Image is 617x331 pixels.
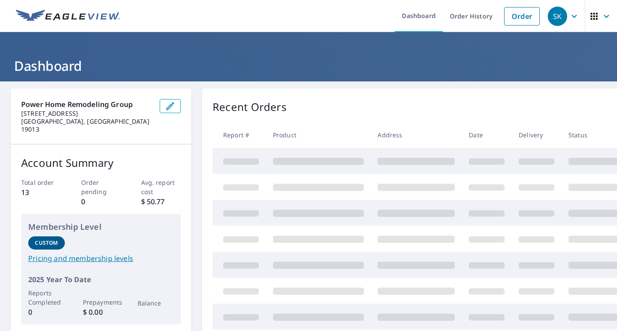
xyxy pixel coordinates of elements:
[21,110,153,118] p: [STREET_ADDRESS]
[512,122,561,148] th: Delivery
[28,221,174,233] p: Membership Level
[28,274,174,285] p: 2025 Year To Date
[213,122,266,148] th: Report #
[83,298,120,307] p: Prepayments
[21,187,61,198] p: 13
[11,57,606,75] h1: Dashboard
[21,178,61,187] p: Total order
[21,118,153,133] p: [GEOGRAPHIC_DATA], [GEOGRAPHIC_DATA] 19013
[81,178,121,196] p: Order pending
[28,253,174,264] a: Pricing and membership levels
[83,307,120,317] p: $ 0.00
[213,99,287,115] p: Recent Orders
[21,99,153,110] p: Power Home Remodeling Group
[504,7,540,26] a: Order
[28,307,65,317] p: 0
[370,122,462,148] th: Address
[548,7,567,26] div: SK
[462,122,512,148] th: Date
[81,196,121,207] p: 0
[138,298,174,308] p: Balance
[16,10,120,23] img: EV Logo
[266,122,371,148] th: Product
[141,196,181,207] p: $ 50.77
[21,155,181,171] p: Account Summary
[141,178,181,196] p: Avg. report cost
[28,288,65,307] p: Reports Completed
[35,239,58,247] p: Custom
